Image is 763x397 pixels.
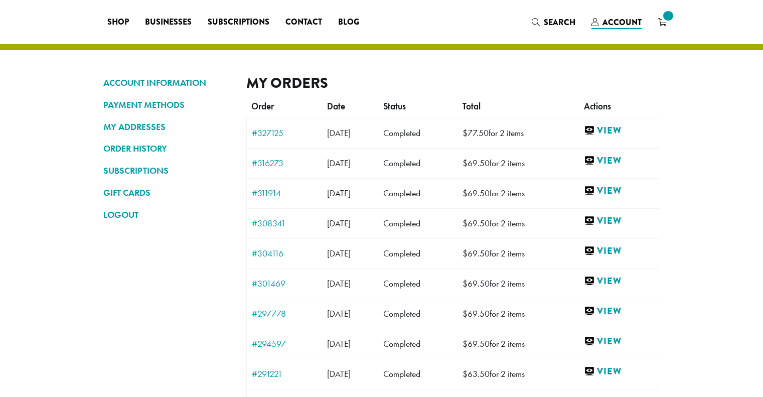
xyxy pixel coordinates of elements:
span: $ [463,338,468,349]
a: View [584,335,654,348]
span: 69.50 [463,218,490,229]
a: View [584,365,654,378]
span: $ [463,248,468,259]
span: $ [463,188,468,199]
span: Subscriptions [208,16,269,29]
td: Completed [378,208,457,238]
a: View [584,275,654,288]
td: Completed [378,148,457,178]
span: 69.50 [463,188,490,199]
span: [DATE] [327,188,351,199]
span: $ [463,218,468,229]
a: View [584,215,654,227]
span: [DATE] [327,278,351,289]
a: #297778 [252,309,317,318]
a: LOGOUT [103,206,231,223]
a: GIFT CARDS [103,184,231,201]
a: #316273 [252,159,317,168]
span: $ [463,368,468,379]
span: 63.50 [463,368,490,379]
a: ORDER HISTORY [103,140,231,157]
span: 69.50 [463,248,490,259]
span: [DATE] [327,218,351,229]
span: Order [251,101,274,112]
td: Completed [378,329,457,359]
span: $ [463,308,468,319]
a: MY ADDRESSES [103,118,231,136]
span: Shop [107,16,129,29]
span: [DATE] [327,338,351,349]
td: for 2 items [457,178,579,208]
td: Completed [378,178,457,208]
a: View [584,185,654,197]
span: Search [544,17,575,28]
a: #304116 [252,249,317,258]
td: for 2 items [457,269,579,299]
td: Completed [378,238,457,269]
span: 69.50 [463,308,490,319]
td: for 2 items [457,208,579,238]
td: for 2 items [457,148,579,178]
a: ACCOUNT INFORMATION [103,74,231,91]
td: for 2 items [457,118,579,148]
span: Account [602,17,642,28]
a: Search [524,14,583,31]
td: for 2 items [457,359,579,389]
a: #327125 [252,128,317,138]
span: [DATE] [327,127,351,139]
a: Shop [99,14,137,30]
a: PAYMENT METHODS [103,96,231,113]
span: 69.50 [463,338,490,349]
td: Completed [378,118,457,148]
span: [DATE] [327,308,351,319]
span: Blog [338,16,359,29]
a: SUBSCRIPTIONS [103,162,231,179]
a: View [584,245,654,257]
a: #301469 [252,279,317,288]
a: View [584,155,654,167]
a: View [584,305,654,318]
h2: My Orders [246,74,660,92]
span: Status [383,101,406,112]
span: $ [463,127,468,139]
td: for 2 items [457,238,579,269]
td: Completed [378,299,457,329]
td: for 2 items [457,329,579,359]
span: [DATE] [327,368,351,379]
span: 69.50 [463,278,490,289]
a: #294597 [252,339,317,348]
td: for 2 items [457,299,579,329]
span: Total [463,101,481,112]
span: Businesses [145,16,192,29]
a: #308341 [252,219,317,228]
span: Date [327,101,345,112]
span: [DATE] [327,158,351,169]
span: 69.50 [463,158,490,169]
span: $ [463,278,468,289]
span: Contact [285,16,322,29]
a: View [584,124,654,137]
span: [DATE] [327,248,351,259]
a: #311914 [252,189,317,198]
td: Completed [378,269,457,299]
span: 77.50 [463,127,489,139]
a: #291221 [252,369,317,378]
td: Completed [378,359,457,389]
span: $ [463,158,468,169]
span: Actions [584,101,611,112]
